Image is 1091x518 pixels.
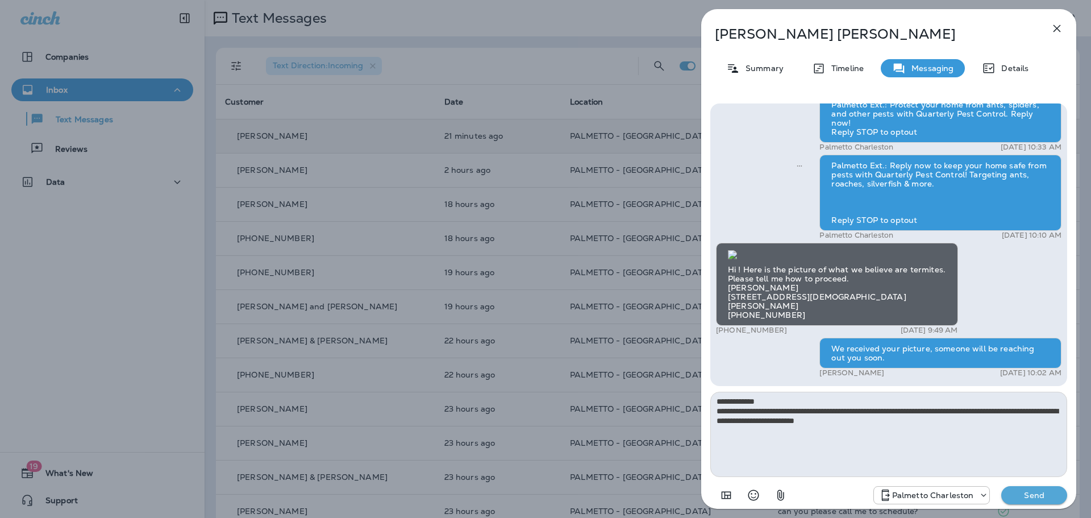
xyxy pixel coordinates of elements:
div: Hi ! Here is the picture of what we believe are termites. Please tell me how to proceed. [PERSON_... [716,243,958,326]
div: We received your picture, someone will be reaching out you soon. [819,338,1061,368]
p: Details [996,64,1028,73]
span: Sent [797,160,802,170]
button: Add in a premade template [715,484,738,507]
p: [DATE] 10:02 AM [1000,368,1061,378]
p: Palmetto Charleston [819,231,893,240]
p: [PHONE_NUMBER] [716,326,787,335]
p: Send [1010,490,1058,500]
p: [DATE] 10:33 AM [1001,143,1061,152]
p: Messaging [906,64,953,73]
p: [PERSON_NAME] [819,368,884,378]
div: Palmetto Ext.: Protect your home from ants, spiders, and other pests with Quarterly Pest Control.... [819,94,1061,143]
p: [PERSON_NAME] [PERSON_NAME] [715,26,1025,42]
p: [DATE] 10:10 AM [1002,231,1061,240]
button: Select an emoji [742,484,765,507]
p: Timeline [826,64,864,73]
button: Send [1001,486,1067,504]
p: Palmetto Charleston [819,143,893,152]
p: [DATE] 9:49 AM [901,326,958,335]
div: +1 (843) 277-8322 [874,488,990,502]
p: Palmetto Charleston [892,491,974,500]
div: Palmetto Ext.: Reply now to keep your home safe from pests with Quarterly Pest Control! Targeting... [819,155,1061,231]
p: Summary [740,64,784,73]
img: twilio-download [728,250,737,259]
